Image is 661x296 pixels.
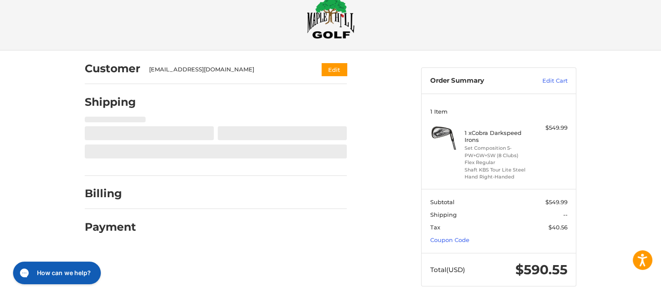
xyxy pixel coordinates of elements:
li: Set Composition 5-PW+GW+SW (8 Clubs) [465,145,531,159]
span: $40.56 [548,224,568,231]
h2: Shipping [85,95,136,109]
h2: Customer [85,62,140,75]
span: Tax [430,224,440,231]
li: Shaft KBS Tour Lite Steel [465,166,531,174]
span: $590.55 [515,262,568,278]
a: Coupon Code [430,236,469,243]
iframe: Gorgias live chat messenger [9,259,103,287]
h2: Payment [85,220,136,234]
span: $549.99 [545,198,568,205]
a: Edit Cart [524,77,568,85]
h4: 1 x Cobra Darkspeed Irons [465,129,531,144]
div: $549.99 [533,124,568,132]
button: Edit [322,63,347,76]
h2: Billing [85,187,136,200]
span: Total (USD) [430,266,465,274]
span: Shipping [430,211,457,218]
li: Flex Regular [465,159,531,166]
div: [EMAIL_ADDRESS][DOMAIN_NAME] [149,65,305,74]
li: Hand Right-Handed [465,173,531,181]
span: Subtotal [430,198,455,205]
h3: 1 Item [430,108,568,115]
span: -- [563,211,568,218]
h3: Order Summary [430,77,524,85]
